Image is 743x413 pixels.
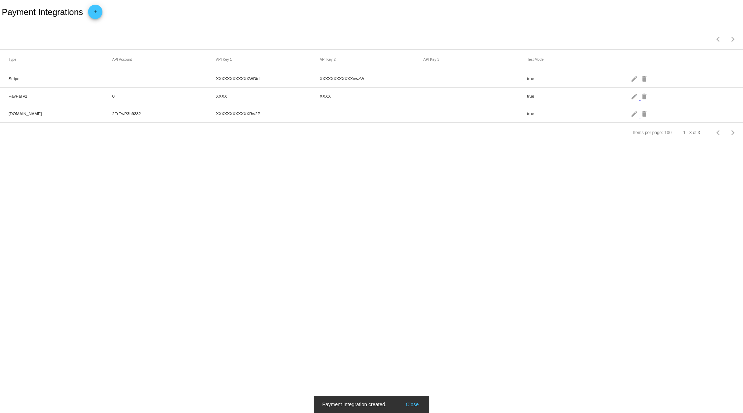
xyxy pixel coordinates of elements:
mat-icon: edit [631,73,639,84]
mat-header-cell: API Key 3 [423,58,527,62]
mat-icon: edit [631,108,639,119]
h2: Payment Integrations [2,7,83,17]
mat-cell: XXXXXXXXXXXXRw2P [216,109,320,118]
mat-cell: true [527,92,631,100]
mat-cell: 0 [112,92,216,100]
button: Previous page [711,126,726,140]
mat-cell: XXXX [216,92,320,100]
mat-cell: Stripe [9,74,112,83]
mat-cell: true [527,74,631,83]
mat-cell: XXXXXXXXXXXXWDtd [216,74,320,83]
mat-icon: edit [631,90,639,102]
div: 100 [665,130,672,135]
button: Next page [726,126,740,140]
mat-header-cell: API Account [112,58,216,62]
mat-cell: XXXXXXXXXXXXowzW [320,74,424,83]
mat-header-cell: Test Mode [527,58,631,62]
mat-cell: true [527,109,631,118]
simple-snack-bar: Payment Integration created. [322,401,421,408]
mat-header-cell: Type [9,58,112,62]
mat-header-cell: API Key 1 [216,58,320,62]
button: Previous page [711,32,726,46]
button: Next page [726,32,740,46]
mat-cell: [DOMAIN_NAME] [9,109,112,118]
mat-cell: PayPal v2 [9,92,112,100]
mat-header-cell: API Key 2 [320,58,424,62]
mat-cell: XXXX [320,92,424,100]
mat-cell: 2FrEwP3h9382 [112,109,216,118]
mat-icon: delete [641,90,649,102]
mat-icon: delete [641,73,649,84]
div: 1 - 3 of 3 [683,130,700,135]
button: Close [404,401,421,408]
mat-icon: delete [641,108,649,119]
mat-icon: add [91,9,100,18]
div: Items per page: [633,130,663,135]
